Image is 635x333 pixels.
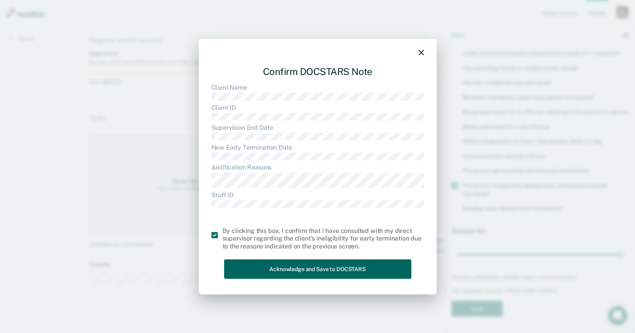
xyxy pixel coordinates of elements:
[211,123,424,131] dt: Supervision End Date
[211,144,424,151] dt: New Early Termination Date
[211,104,424,111] dt: Client ID
[211,84,424,91] dt: Client Name
[211,164,424,171] dt: Justification Reasons
[211,60,424,84] div: Confirm DOCSTARS Note
[224,259,411,279] button: Acknowledge and Save to DOCSTARS
[223,227,424,250] div: By clicking this box, I confirm that I have consulted with my direct supervisor regarding the cli...
[211,191,424,198] dt: Staff ID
